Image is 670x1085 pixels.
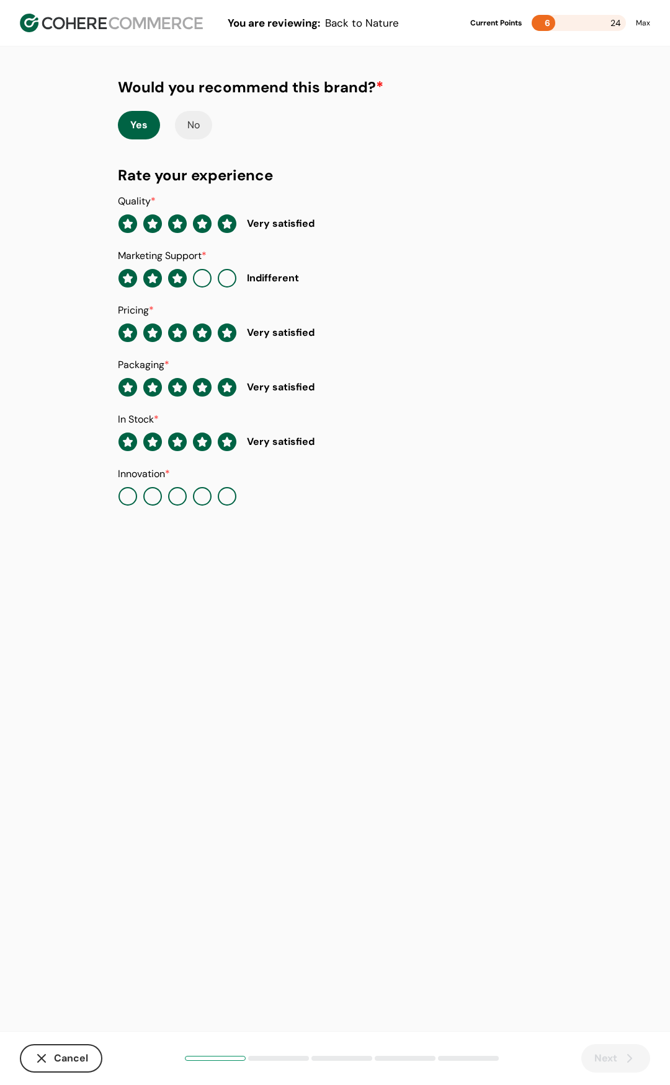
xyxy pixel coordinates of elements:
div: Very satisfied [247,380,315,395]
div: Max [636,17,650,29]
span: 6 [545,17,550,29]
span: Back to Nature [325,16,399,30]
div: Indifferent [247,271,299,286]
label: Innovation [118,467,170,480]
div: Very satisfied [247,325,315,340]
label: Packaging [118,358,169,371]
div: Current Points [470,17,522,29]
div: Very satisfied [247,216,315,231]
label: Pricing [118,304,154,317]
img: Cohere Logo [20,14,203,32]
button: Next [581,1044,650,1073]
button: Yes [118,111,160,139]
span: 24 [610,15,621,31]
span: You are reviewing: [228,16,320,30]
button: Cancel [20,1044,102,1073]
div: Very satisfied [247,434,315,449]
label: In Stock [118,413,159,426]
div: Rate your experience [118,164,552,187]
div: Would you recommend this brand? [118,76,383,99]
label: Marketing Support [118,249,207,262]
label: Quality [118,195,156,208]
button: No [175,111,212,139]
